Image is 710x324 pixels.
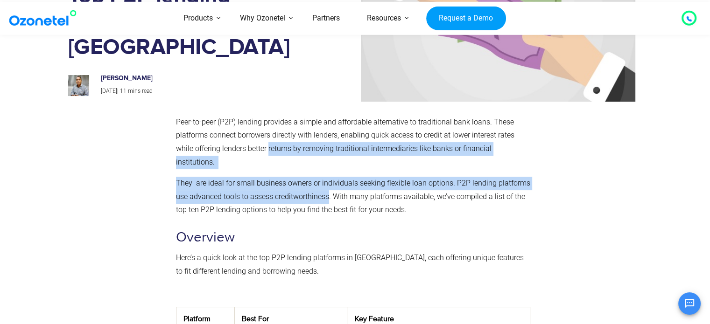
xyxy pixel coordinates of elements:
[68,75,89,96] img: prashanth-kancherla_avatar-200x200.jpeg
[128,88,153,94] span: mins read
[176,117,514,166] span: Peer-to-peer (P2P) lending provides a simple and affordable alternative to traditional bank loans...
[170,2,226,35] a: Products
[299,2,353,35] a: Partners
[176,253,524,276] span: Here’s a quick look at the top P2P lending platforms in [GEOGRAPHIC_DATA], each offering unique f...
[226,2,299,35] a: Why Ozonetel
[353,2,415,35] a: Resources
[426,6,506,30] a: Request a Demo
[678,292,701,315] button: Open chat
[101,86,298,97] p: |
[120,88,127,94] span: 11
[176,229,235,246] span: Overview
[101,88,117,94] span: [DATE]
[176,179,530,214] span: They are ideal for small business owners or individuals seeking flexible loan options. P2P lendin...
[101,75,298,83] h6: [PERSON_NAME]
